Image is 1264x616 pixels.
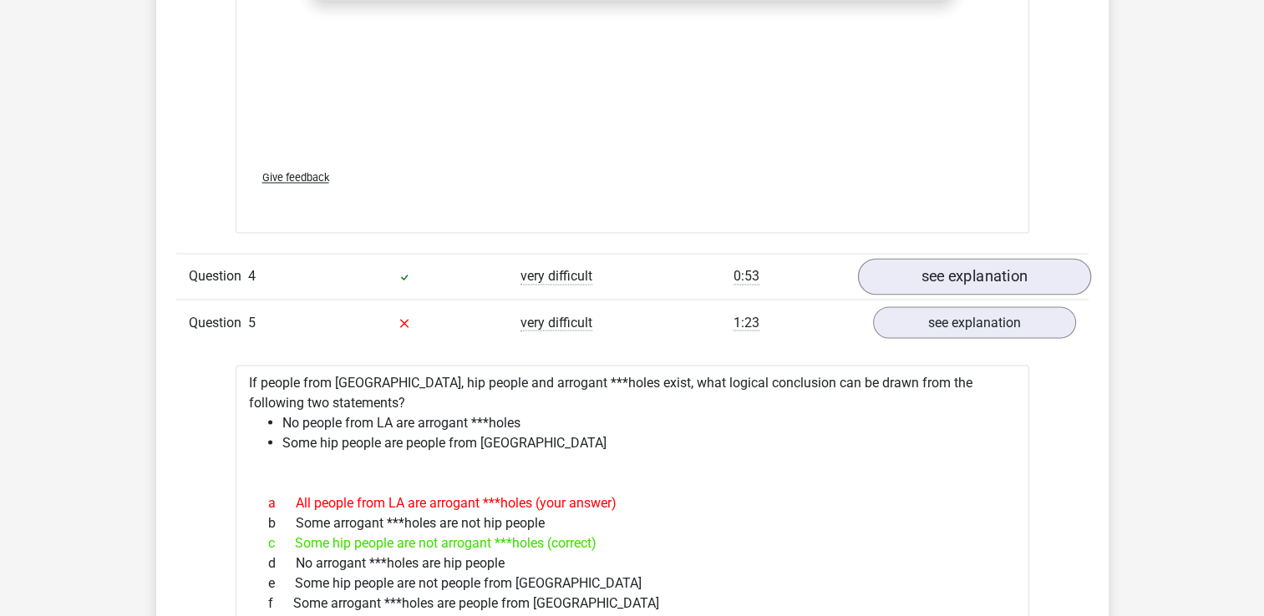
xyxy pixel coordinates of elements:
[520,268,592,285] span: very difficult
[256,593,1009,613] div: Some arrogant ***holes are people from [GEOGRAPHIC_DATA]
[268,593,293,613] span: f
[268,553,296,573] span: d
[189,266,248,286] span: Question
[256,573,1009,593] div: Some hip people are not people from [GEOGRAPHIC_DATA]
[268,533,295,553] span: c
[248,268,256,284] span: 4
[857,259,1090,295] a: see explanation
[520,314,592,331] span: very difficult
[248,314,256,330] span: 5
[873,306,1076,338] a: see explanation
[282,432,1016,452] li: Some hip people are people from [GEOGRAPHIC_DATA]
[256,553,1009,573] div: No arrogant ***holes are hip people
[262,171,329,184] span: Give feedback
[256,492,1009,512] div: All people from LA are arrogant ***holes (your answer)
[256,512,1009,533] div: Some arrogant ***holes are not hip people
[268,512,296,533] span: b
[268,573,295,593] span: e
[282,412,1016,432] li: No people from LA are arrogant ***holes
[268,492,296,512] span: a
[189,312,248,332] span: Question
[734,268,759,285] span: 0:53
[734,314,759,331] span: 1:23
[256,533,1009,553] div: Some hip people are not arrogant ***holes (correct)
